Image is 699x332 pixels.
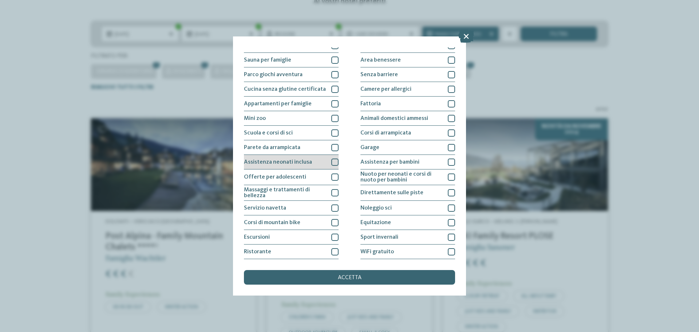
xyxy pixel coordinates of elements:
span: Mini zoo [244,116,266,121]
span: Area benessere [360,57,401,63]
span: Parco giochi avventura [244,72,303,78]
span: Assistenza per bambini [360,159,419,165]
span: Noleggio sci [360,205,392,211]
span: Nuoto per neonati e corsi di nuoto per bambini [360,171,442,183]
span: Massaggi e trattamenti di bellezza [244,187,326,199]
span: Sauna per famiglie [244,57,291,63]
span: Offerte per adolescenti [244,174,306,180]
span: Ristorante [244,249,271,255]
span: Corsi di arrampicata [360,130,411,136]
span: Appartamenti per famiglie [244,101,312,107]
span: Equitazione [360,220,391,226]
span: Garage [360,145,379,151]
span: Escursioni [244,234,270,240]
span: accetta [338,275,362,281]
span: Assistenza neonati inclusa [244,159,312,165]
span: Corsi di mountain bike [244,220,300,226]
span: Parete da arrampicata [244,145,300,151]
span: Scuola e corsi di sci [244,130,293,136]
span: WiFi gratuito [360,249,394,255]
span: Servizio navetta [244,205,286,211]
span: Fattoria [360,101,381,107]
span: Sport invernali [360,234,398,240]
span: Direttamente sulle piste [360,190,423,196]
span: Animali domestici ammessi [360,116,428,121]
span: Camere per allergici [360,86,411,92]
span: Senza barriere [360,72,398,78]
span: Cucina senza glutine certificata [244,86,326,92]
